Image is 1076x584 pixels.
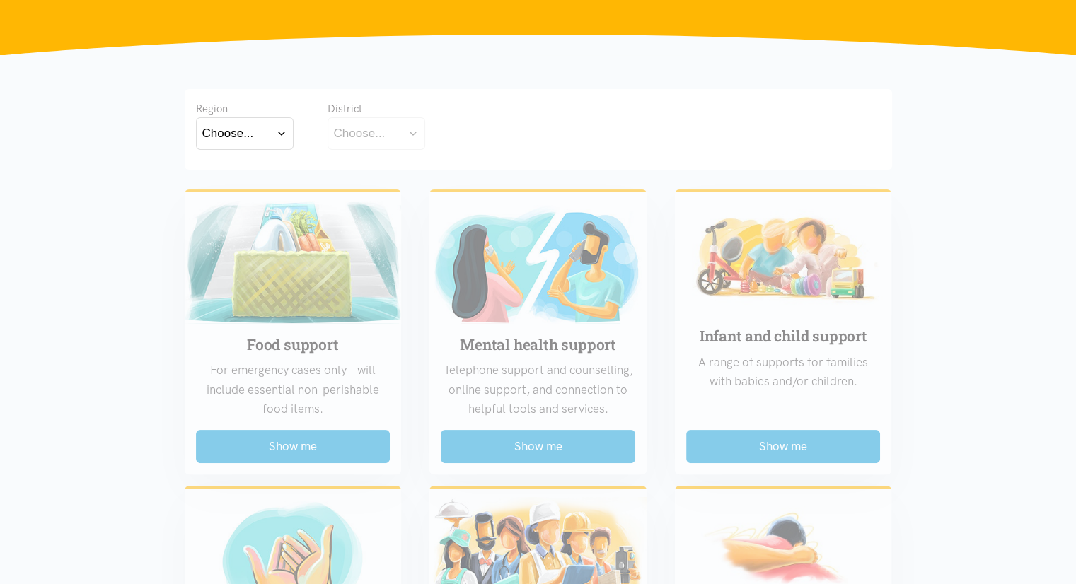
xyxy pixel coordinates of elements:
[328,117,425,149] button: Choose...
[334,124,386,143] div: Choose...
[196,100,294,117] div: Region
[328,100,425,117] div: District
[196,117,294,149] button: Choose...
[202,124,254,143] div: Choose...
